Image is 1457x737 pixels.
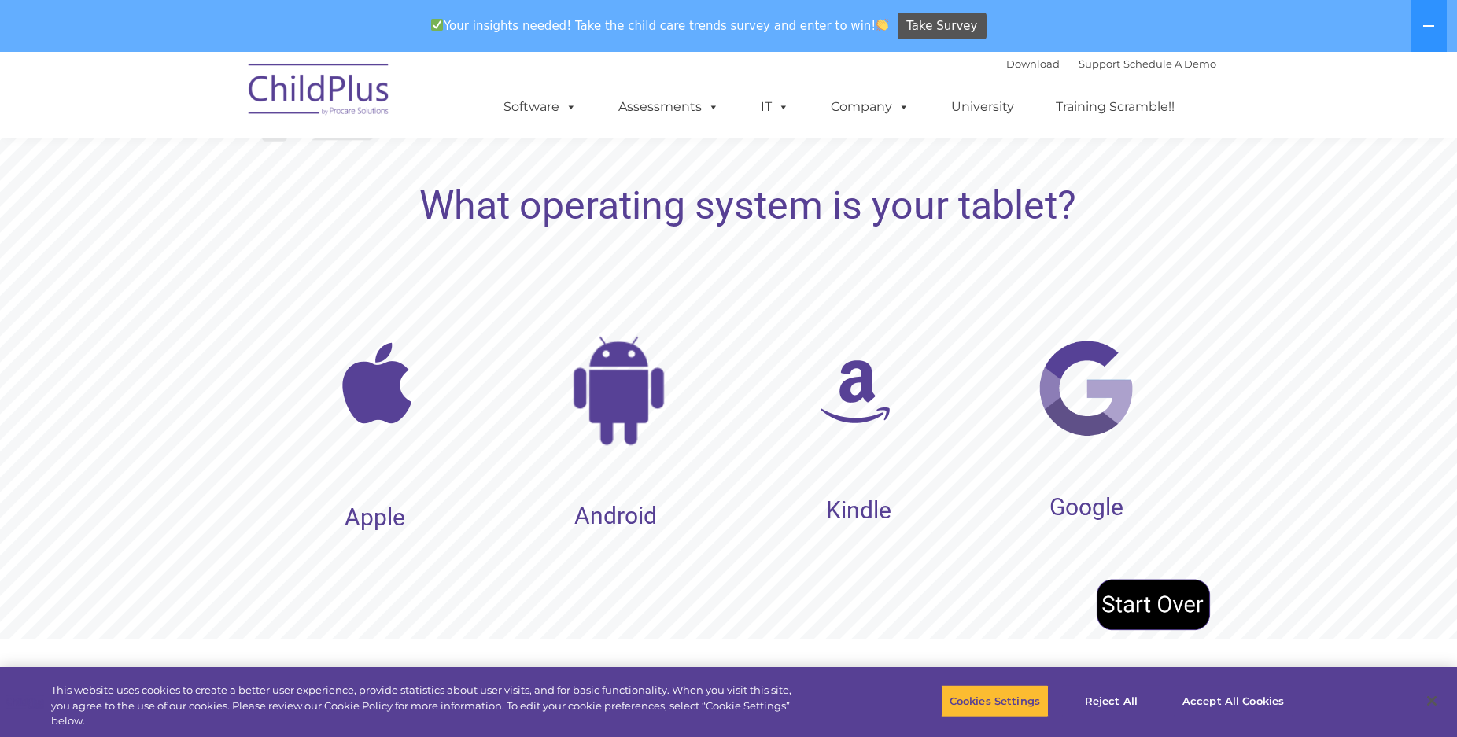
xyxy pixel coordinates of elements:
a: Software [488,91,592,123]
button: Accept All Cookies [1174,684,1293,717]
a: Assessments [603,91,735,123]
button: Reject All [1062,684,1160,717]
div: This website uses cookies to create a better user experience, provide statistics about user visit... [51,683,802,729]
a: University [935,91,1030,123]
rs-layer: Apple [345,502,405,532]
img: ChildPlus by Procare Solutions [241,53,398,131]
font: | [1006,57,1216,70]
a: Download [1006,57,1060,70]
span: Your insights needed! Take the child care trends survey and enter to win! [424,10,895,41]
a: Schedule A Demo [1123,57,1216,70]
rs-layer: Android [574,506,657,525]
button: Close [1415,684,1449,718]
rs-layer: What operating system is your tablet? [419,181,1076,230]
img: 👏 [876,19,888,31]
rs-layer: Kindle [826,500,891,521]
rs-layer: Google [1049,497,1123,517]
a: IT [745,91,805,123]
img: ✅ [431,19,443,31]
a: Take Survey [898,13,987,40]
span: Take Survey [906,13,977,40]
a: Training Scramble!! [1040,91,1190,123]
button: Cookies Settings [941,684,1049,717]
a: Support [1079,57,1120,70]
span: Phone number [476,156,543,168]
a: Company [815,91,925,123]
span: Last name [476,91,524,103]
